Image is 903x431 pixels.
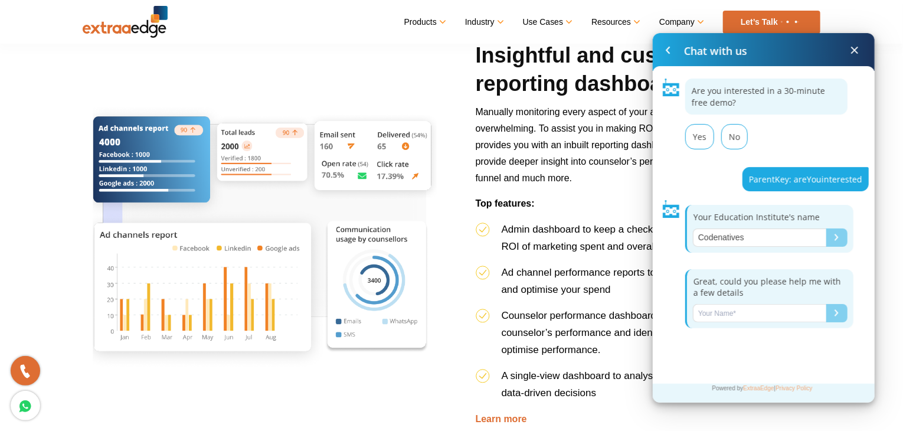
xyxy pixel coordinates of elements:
div: Yes [685,124,714,149]
input: Name* [693,304,826,322]
span: Manually monitoring every aspect of your admissions process can become overwhelming. To assist yo... [476,107,811,183]
span: Ad channel performance reports to track the ROI from paid channels and optimise your spend [502,267,806,295]
button: Submit [826,304,848,322]
img: data-driven-customized-reporting-dashboard [83,54,443,414]
a: Privacy Policy [776,385,812,391]
a: Use Cases [523,14,571,31]
a: Let’s Talk [723,11,820,34]
button: Submit [826,228,848,247]
a: ExtraaEdge [743,385,774,391]
div: No [721,124,748,149]
a: Industry [465,14,502,31]
div: ParentKey: areYouinterested [742,167,869,191]
p: Are you interested in a 30-minute free demo? [692,85,841,108]
p: Great, could you please help me with a few details [693,276,847,299]
div: Chat with us [684,43,747,71]
span: Admin dashboard to keep a check on all the important metrics such as ROI of marketing spent and o... [502,224,817,252]
a: Company [659,14,702,31]
p: Your Education Institute's name [693,211,847,223]
a: Learn more [476,414,527,424]
a: Resources [591,14,639,31]
div: Powered by | [712,375,816,403]
b: Top features: [476,198,535,208]
input: Name* [693,228,826,247]
span: Counselor performance dashboard to provide real-time visibility into counselor’s performance and ... [502,310,801,355]
span: A single-view dashboard to analyse all marketing efforts and make data-driven decisions [502,370,796,399]
a: Products [404,14,444,31]
h2: Insightful and customised reporting dashboard [476,41,820,104]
